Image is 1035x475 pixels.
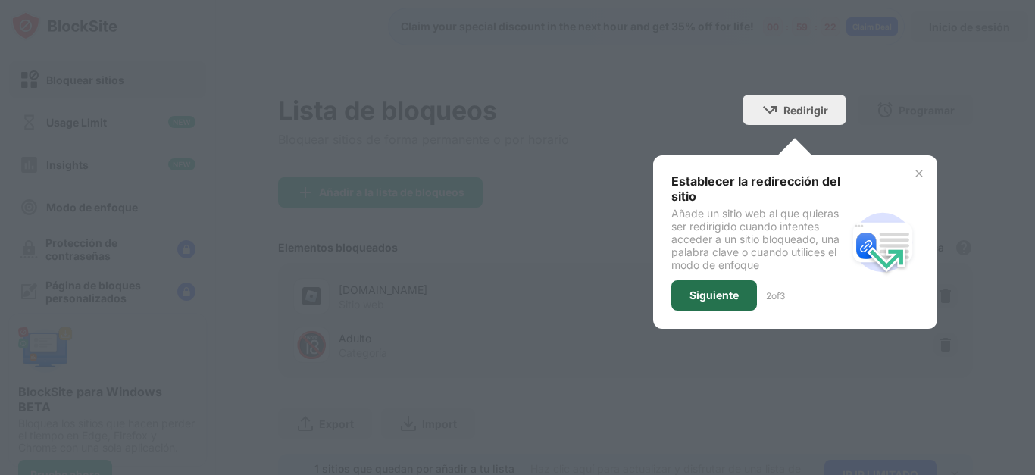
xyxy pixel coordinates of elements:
img: redirect.svg [846,206,919,279]
div: Redirigir [783,104,828,117]
div: Añade un sitio web al que quieras ser redirigido cuando intentes acceder a un sitio bloqueado, un... [671,207,846,271]
img: x-button.svg [913,167,925,180]
div: 2 of 3 [766,290,785,302]
div: Siguiente [689,289,739,302]
div: Establecer la redirección del sitio [671,173,846,204]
